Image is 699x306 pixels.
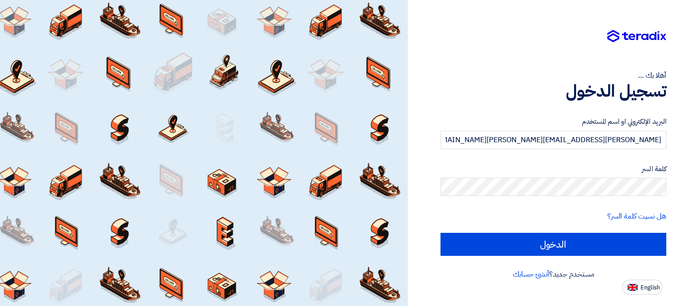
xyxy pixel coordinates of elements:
a: أنشئ حسابك [513,269,549,280]
button: English [622,280,663,294]
img: Teradix logo [607,30,666,43]
a: هل نسيت كلمة السر؟ [607,211,666,222]
label: البريد الإلكتروني او اسم المستخدم [441,116,666,127]
input: أدخل بريد العمل الإلكتروني او اسم المستخدم الخاص بك ... [441,131,666,149]
input: الدخول [441,233,666,256]
span: English [640,284,660,291]
label: كلمة السر [441,164,666,174]
h1: تسجيل الدخول [441,81,666,101]
div: مستخدم جديد؟ [441,269,666,280]
div: أهلا بك ... [441,70,666,81]
img: en-US.png [628,284,638,291]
